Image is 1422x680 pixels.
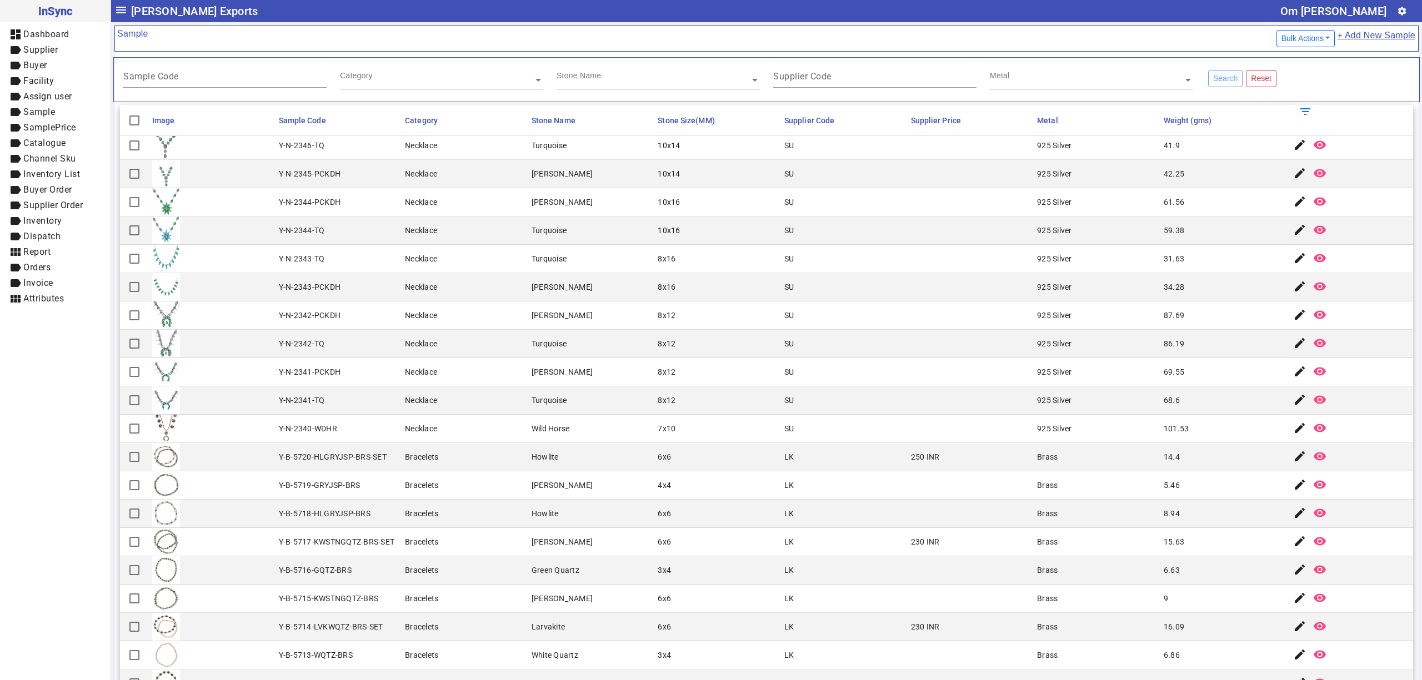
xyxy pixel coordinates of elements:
[784,197,794,208] div: SU
[532,366,593,377] div: [PERSON_NAME]
[1293,619,1306,633] mat-icon: edit
[152,500,180,527] img: e81b0a67-cf56-4a58-9ce2-1f5a891f5799
[658,310,675,321] div: 8x12
[1276,30,1335,47] button: Bulk Actions
[152,358,180,386] img: 6c2fcae7-e948-4572-81ef-d3471264a8d8
[1293,393,1306,406] mat-icon: edit
[658,225,680,236] div: 10x16
[152,528,180,556] img: 4a7b07df-7874-4934-90d4-67e91dc48546
[1037,338,1072,349] div: 925 Silver
[1037,593,1058,604] div: Brass
[658,140,680,151] div: 10x14
[1293,365,1306,378] mat-icon: edit
[405,395,437,406] div: Necklace
[23,231,61,241] span: Dispatch
[532,649,578,661] div: White Quartz
[152,471,180,499] img: 210de55a-6af4-49fe-861d-18caef6475db
[1164,366,1184,377] div: 69.55
[1336,28,1416,49] a: + Add New Sample
[1293,563,1306,576] mat-icon: edit
[1313,393,1326,406] mat-icon: remove_red_eye
[658,116,714,125] span: Stone Size(MM)
[658,395,675,406] div: 8x12
[9,43,22,57] mat-icon: label
[1164,621,1184,632] div: 16.09
[658,423,675,434] div: 7x10
[784,253,794,264] div: SU
[1037,423,1072,434] div: 925 Silver
[23,138,66,148] span: Catalogue
[658,281,675,293] div: 8x16
[1280,2,1386,20] div: Om [PERSON_NAME]
[279,366,341,377] div: Y-N-2341-PCKDH
[9,292,22,305] mat-icon: view_module
[152,160,180,188] img: 0961d0b6-4115-463f-9d7d-cc4fc3a4a92a
[557,70,601,81] div: Stone Name
[405,480,438,491] div: Bracelets
[1293,223,1306,236] mat-icon: edit
[658,451,671,462] div: 6x6
[784,536,794,547] div: LK
[23,107,55,117] span: Sample
[784,423,794,434] div: SU
[1037,480,1058,491] div: Brass
[9,28,22,41] mat-icon: dashboard
[1293,195,1306,208] mat-icon: edit
[152,273,180,301] img: 5637985f-6718-4a6d-8afb-41b22432e8bf
[279,621,383,632] div: Y-B-5714-LVKWQTZ-BRS-SET
[532,168,593,179] div: [PERSON_NAME]
[1164,508,1180,519] div: 8.94
[1313,506,1326,520] mat-icon: remove_red_eye
[114,26,1419,52] mat-card-header: Sample
[405,253,437,264] div: Necklace
[9,199,22,212] mat-icon: label
[405,225,437,236] div: Necklace
[784,338,794,349] div: SU
[279,565,352,576] div: Y-B-5716-GQTZ-BRS
[405,310,437,321] div: Necklace
[23,75,54,86] span: Facility
[405,649,438,661] div: Bracelets
[152,641,180,669] img: 2a46006c-23a7-430c-a4c9-eee71dbbb931
[1313,308,1326,321] mat-icon: remove_red_eye
[1293,591,1306,605] mat-icon: edit
[1164,281,1184,293] div: 34.28
[658,565,671,576] div: 3x4
[279,451,387,462] div: Y-B-5720-HLGRYJSP-BRS-SET
[532,281,593,293] div: [PERSON_NAME]
[279,116,326,125] span: Sample Code
[152,613,180,641] img: 23610ef9-a130-4e80-9b17-3d3350c16d7b
[1037,395,1072,406] div: 925 Silver
[1037,140,1072,151] div: 925 Silver
[279,649,353,661] div: Y-B-5713-WQTZ-BRS
[9,152,22,165] mat-icon: label
[405,536,438,547] div: Bracelets
[9,59,22,72] mat-icon: label
[1164,116,1211,125] span: Weight (gms)
[279,423,337,434] div: Y-N-2340-WDHR
[405,116,438,125] span: Category
[532,338,567,349] div: Turquoise
[1293,478,1306,491] mat-icon: edit
[405,140,437,151] div: Necklace
[152,415,180,442] img: d543b44a-e9b9-4c89-bea5-a7cf20fcbf7d
[1293,535,1306,548] mat-icon: edit
[773,71,832,82] mat-label: Supplier Code
[279,593,379,604] div: Y-B-5715-KWSTNGQTZ-BRS
[532,197,593,208] div: [PERSON_NAME]
[532,593,593,604] div: [PERSON_NAME]
[532,621,565,632] div: Larvakite
[1246,70,1276,87] button: Reset
[532,395,567,406] div: Turquoise
[658,168,680,179] div: 10x14
[279,480,360,491] div: Y-B-5719-GRYJSP-BRS
[658,508,671,519] div: 6x6
[532,451,559,462] div: Howlite
[1293,251,1306,265] mat-icon: edit
[1293,421,1306,435] mat-icon: edit
[9,90,22,103] mat-icon: label
[911,536,940,547] div: 230 INR
[658,480,671,491] div: 4x4
[279,197,341,208] div: Y-N-2344-PCKDH
[405,366,437,377] div: Necklace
